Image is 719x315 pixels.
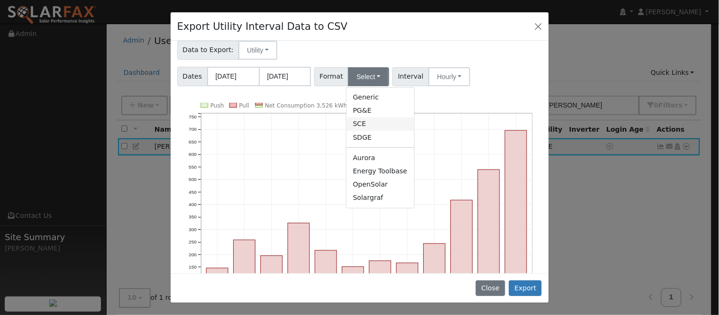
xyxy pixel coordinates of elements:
[428,67,470,86] button: Hourly
[238,41,277,60] button: Utility
[239,102,249,109] text: Pull
[189,152,197,157] text: 600
[478,170,500,305] rect: onclick=""
[532,19,545,33] button: Close
[346,151,414,164] a: Aurora
[189,114,197,119] text: 750
[476,280,505,297] button: Close
[346,131,414,144] a: SDGE
[505,131,527,305] rect: onclick=""
[342,267,364,305] rect: onclick=""
[369,261,391,305] rect: onclick=""
[346,178,414,191] a: OpenSolar
[189,227,197,232] text: 300
[392,67,429,86] span: Interval
[346,164,414,178] a: Energy Toolbase
[177,41,239,60] span: Data to Export:
[346,91,414,104] a: Generic
[451,200,473,305] rect: onclick=""
[348,67,389,86] button: Select
[189,127,197,132] text: 700
[315,251,337,305] rect: onclick=""
[189,265,197,270] text: 150
[189,215,197,220] text: 350
[189,202,197,207] text: 400
[288,223,309,305] rect: onclick=""
[261,256,282,305] rect: onclick=""
[189,177,197,182] text: 500
[265,102,347,109] text: Net Consumption 3,526 kWh
[189,240,197,245] text: 250
[346,117,414,131] a: SCE
[509,280,542,297] button: Export
[177,67,208,86] span: Dates
[346,191,414,205] a: Solargraf
[314,67,349,86] span: Format
[210,102,224,109] text: Push
[233,240,255,305] rect: onclick=""
[397,263,419,305] rect: onclick=""
[206,269,228,305] rect: onclick=""
[346,104,414,117] a: PG&E
[189,139,197,144] text: 650
[189,164,197,170] text: 550
[424,244,446,305] rect: onclick=""
[189,252,197,257] text: 200
[189,189,197,195] text: 450
[177,19,348,34] h4: Export Utility Interval Data to CSV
